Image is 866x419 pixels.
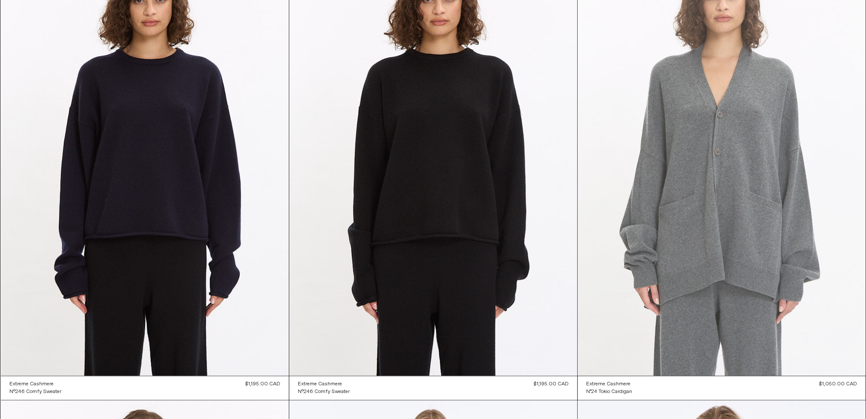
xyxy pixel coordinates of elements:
a: Nº24 Tokio Cardigan [586,388,632,396]
div: $1,050.00 CAD [819,380,857,388]
a: Extreme Cashmere [586,380,632,388]
a: N°246 Comfy Sweater [9,388,61,396]
div: Extreme Cashmere [9,381,54,388]
a: Extreme Cashmere [298,380,350,388]
div: $1,195.00 CAD [534,380,569,388]
div: $1,195.00 CAD [245,380,280,388]
a: Extreme Cashmere [9,380,61,388]
a: N°246 Comfy Sweater [298,388,350,396]
div: Extreme Cashmere [586,381,630,388]
div: Extreme Cashmere [298,381,342,388]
